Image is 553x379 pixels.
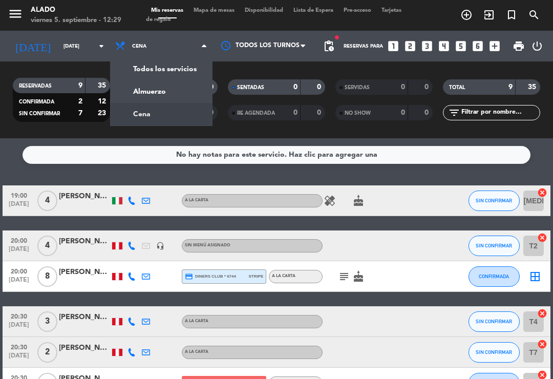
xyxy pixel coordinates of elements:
span: fiber_manual_record [334,34,340,40]
i: power_settings_new [531,40,543,52]
div: [PERSON_NAME] [59,342,110,354]
span: CONFIRMADA [479,273,509,279]
i: cancel [537,308,547,319]
strong: 23 [98,110,108,117]
span: 4 [37,236,57,256]
div: No hay notas para este servicio. Haz clic para agregar una [176,149,377,161]
span: A la carta [185,350,208,354]
i: turned_in_not [505,9,518,21]
span: Reserva especial [500,6,523,24]
span: Mis reservas [146,8,188,13]
i: menu [8,6,23,22]
div: [PERSON_NAME] [59,236,110,247]
i: [DATE] [8,35,58,57]
span: Pre-acceso [338,8,376,13]
i: cancel [537,233,547,243]
span: SIN CONFIRMAR [476,349,512,355]
span: 20:30 [6,310,32,322]
span: print [513,40,525,52]
strong: 35 [98,82,108,89]
span: 2 [37,342,57,363]
div: [PERSON_NAME] [59,191,110,202]
span: RESERVADAS [19,83,52,89]
div: LOG OUT [529,31,545,61]
span: Sin menú asignado [185,243,230,247]
strong: 0 [293,83,297,91]
span: pending_actions [323,40,335,52]
strong: 0 [424,109,431,116]
span: NO SHOW [345,111,371,116]
span: BUSCAR [523,6,545,24]
a: Almuerzo [111,80,212,103]
strong: 0 [317,83,323,91]
span: A la carta [185,319,208,323]
div: viernes 5. septiembre - 12:29 [31,15,121,26]
i: looks_two [403,39,417,53]
a: Todos los servicios [111,58,212,80]
i: looks_3 [420,39,434,53]
span: [DATE] [6,322,32,333]
span: Disponibilidad [240,8,288,13]
span: SIN CONFIRMAR [476,198,512,203]
span: Lista de Espera [288,8,338,13]
span: SIN CONFIRMAR [19,111,60,116]
span: SERVIDAS [345,85,370,90]
i: healing [324,195,336,207]
i: cancel [537,187,547,198]
span: stripe [249,273,264,280]
span: 8 [37,266,57,287]
i: exit_to_app [483,9,495,21]
span: [DATE] [6,352,32,364]
i: arrow_drop_down [95,40,108,52]
strong: 0 [317,109,323,116]
i: looks_4 [437,39,451,53]
strong: 9 [78,82,82,89]
span: A la carta [185,198,208,202]
span: 20:30 [6,341,32,352]
strong: 35 [528,83,538,91]
i: headset_mic [156,242,164,250]
span: [DATE] [6,246,32,258]
span: 4 [37,191,57,211]
span: 19:00 [6,189,32,201]
i: credit_card [185,272,193,281]
i: looks_one [387,39,400,53]
i: looks_5 [454,39,467,53]
i: subject [338,270,350,283]
span: SENTADAS [237,85,264,90]
strong: 0 [401,109,405,116]
i: filter_list [448,107,460,119]
i: cake [352,270,365,283]
a: Cena [111,103,212,125]
strong: 7 [78,110,82,117]
strong: 2 [78,98,82,105]
span: 20:00 [6,265,32,277]
div: [PERSON_NAME] [59,266,110,278]
div: [PERSON_NAME] [59,311,110,323]
span: 3 [37,311,57,332]
i: search [528,9,540,21]
strong: 0 [424,83,431,91]
strong: 9 [508,83,513,91]
div: Alado [31,5,121,15]
span: [DATE] [6,201,32,213]
i: border_all [529,270,541,283]
span: 20:00 [6,234,32,246]
span: Reservas para [344,44,383,49]
span: WALK IN [478,6,500,24]
span: Diners Club * 6744 [185,272,236,281]
span: TOTAL [449,85,465,90]
strong: 12 [98,98,108,105]
strong: 0 [401,83,405,91]
i: looks_6 [471,39,484,53]
i: cake [352,195,365,207]
span: Cena [132,44,146,49]
i: cancel [537,339,547,349]
input: Filtrar por nombre... [460,107,540,118]
strong: 0 [293,109,297,116]
span: SIN CONFIRMAR [476,243,512,248]
span: CONFIRMADA [19,99,54,104]
span: RESERVAR MESA [455,6,478,24]
span: SIN CONFIRMAR [476,319,512,324]
span: [DATE] [6,277,32,288]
